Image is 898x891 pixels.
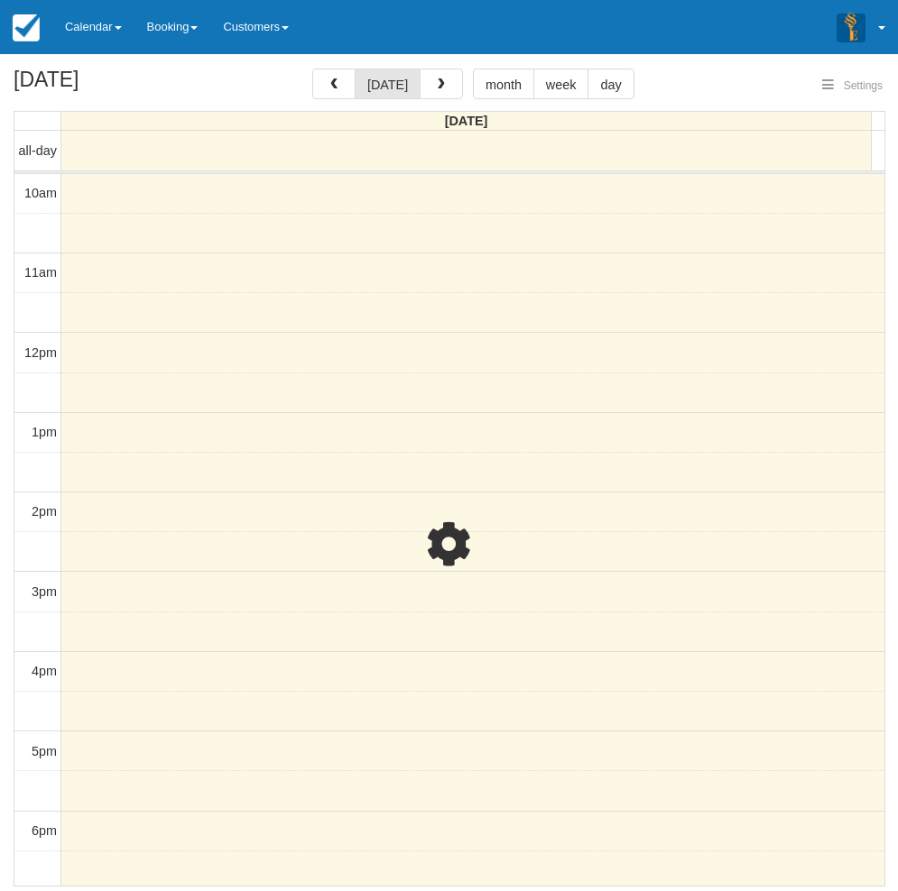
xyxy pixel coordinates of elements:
button: week [533,69,589,99]
span: [DATE] [445,114,488,128]
span: 4pm [32,664,57,678]
img: checkfront-main-nav-mini-logo.png [13,14,40,41]
img: A3 [837,13,866,41]
span: 2pm [32,504,57,519]
span: 12pm [24,345,57,360]
span: 6pm [32,823,57,838]
span: 5pm [32,744,57,758]
button: [DATE] [355,69,421,99]
span: 1pm [32,425,57,439]
button: day [588,69,634,99]
button: month [473,69,534,99]
button: Settings [811,73,893,99]
span: Settings [844,79,883,92]
span: all-day [19,143,57,158]
span: 10am [24,186,57,200]
span: 3pm [32,584,57,599]
span: 11am [24,265,57,280]
h2: [DATE] [14,69,242,102]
